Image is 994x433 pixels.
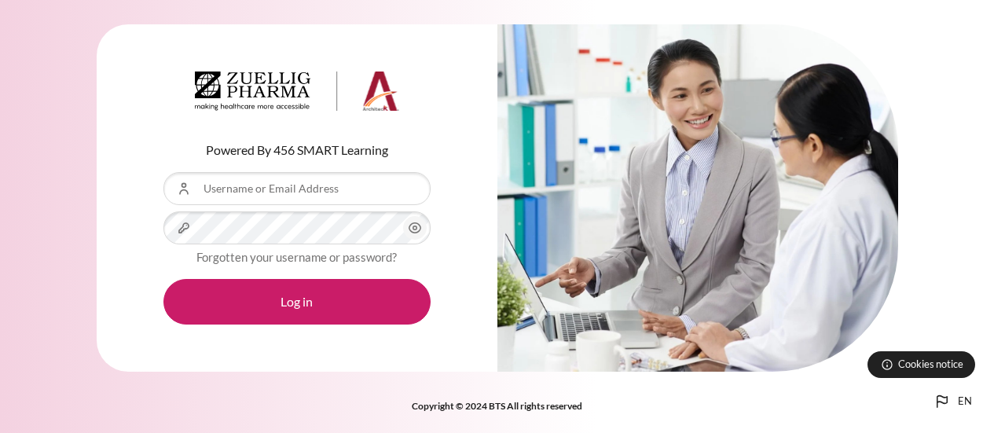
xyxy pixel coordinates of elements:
[898,357,963,372] span: Cookies notice
[163,141,431,160] p: Powered By 456 SMART Learning
[195,72,399,117] a: Architeck
[926,386,978,417] button: Languages
[163,279,431,325] button: Log in
[412,400,582,412] strong: Copyright © 2024 BTS All rights reserved
[196,250,397,264] a: Forgotten your username or password?
[163,172,431,205] input: Username or Email Address
[867,351,975,378] button: Cookies notice
[195,72,399,111] img: Architeck
[958,394,972,409] span: en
